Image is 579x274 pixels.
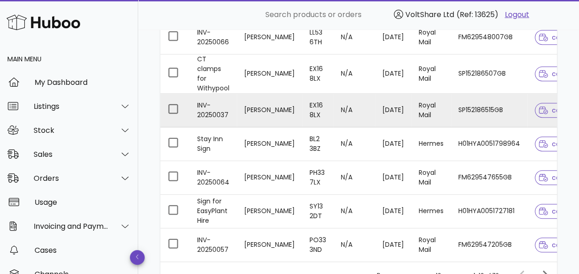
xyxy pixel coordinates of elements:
td: PO33 3ND [302,228,333,262]
td: [PERSON_NAME] [237,127,302,161]
td: [PERSON_NAME] [237,195,302,228]
td: INV-20250064 [190,161,237,195]
td: N/A [333,195,375,228]
td: EX16 8LX [302,54,333,94]
td: INV-20250057 [190,228,237,262]
td: [DATE] [375,54,411,94]
td: [DATE] [375,127,411,161]
div: Listings [34,102,109,111]
td: N/A [333,228,375,262]
td: N/A [333,21,375,54]
td: N/A [333,127,375,161]
td: [PERSON_NAME] [237,54,302,94]
td: LL53 6TH [302,21,333,54]
td: [DATE] [375,94,411,127]
td: FM629547655GB [451,161,527,195]
td: N/A [333,94,375,127]
div: My Dashboard [35,78,131,87]
td: [DATE] [375,228,411,262]
td: EX16 8LX [302,94,333,127]
td: N/A [333,161,375,195]
td: SP152186515GB [451,94,527,127]
td: FM629548007GB [451,21,527,54]
td: SP152186507GB [451,54,527,94]
td: SY13 2DT [302,195,333,228]
td: CT clamps for Withypool [190,54,237,94]
td: Royal Mail [411,94,451,127]
td: Sign for EasyPlant Hire [190,195,237,228]
td: BL2 3BZ [302,127,333,161]
img: Huboo Logo [6,12,80,32]
div: Invoicing and Payments [34,222,109,231]
td: Hermes [411,127,451,161]
div: Usage [35,198,131,207]
a: Logout [505,9,529,20]
div: Sales [34,150,109,159]
div: Cases [35,246,131,255]
td: [DATE] [375,21,411,54]
td: INV-20250066 [190,21,237,54]
span: VoltShare Ltd [405,9,454,20]
td: Royal Mail [411,21,451,54]
td: H01HYA0051798964 [451,127,527,161]
div: Stock [34,126,109,135]
td: H01HYA0051727181 [451,195,527,228]
td: FM629547205GB [451,228,527,262]
td: [PERSON_NAME] [237,94,302,127]
td: Royal Mail [411,54,451,94]
td: [PERSON_NAME] [237,21,302,54]
td: N/A [333,54,375,94]
td: [DATE] [375,161,411,195]
span: (Ref: 13625) [456,9,498,20]
td: PH33 7LX [302,161,333,195]
div: Orders [34,174,109,183]
td: Royal Mail [411,228,451,262]
td: [PERSON_NAME] [237,161,302,195]
td: Hermes [411,195,451,228]
td: Royal Mail [411,161,451,195]
td: [DATE] [375,195,411,228]
td: [PERSON_NAME] [237,228,302,262]
td: Stay Inn Sign [190,127,237,161]
td: INV-20250037 [190,94,237,127]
